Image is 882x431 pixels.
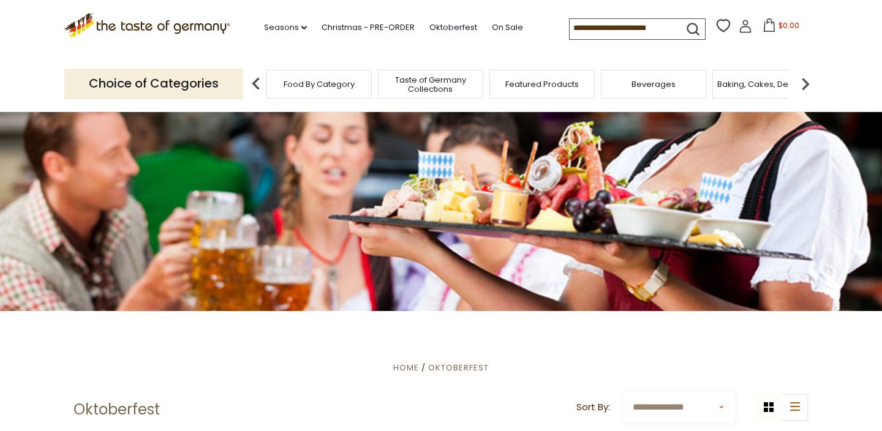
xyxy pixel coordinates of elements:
a: Beverages [631,80,676,89]
span: $0.00 [778,20,799,31]
h1: Oktoberfest [73,400,160,419]
a: Home [393,362,419,373]
p: Choice of Categories [64,69,243,99]
a: Oktoberfest [428,362,489,373]
button: $0.00 [755,18,807,37]
a: Oktoberfest [429,21,477,34]
a: Baking, Cakes, Desserts [717,80,812,89]
label: Sort By: [576,400,610,415]
img: next arrow [793,72,818,96]
a: Featured Products [505,80,579,89]
a: Taste of Germany Collections [382,75,480,94]
a: Seasons [264,21,307,34]
a: Christmas - PRE-ORDER [322,21,415,34]
a: Food By Category [284,80,355,89]
a: On Sale [492,21,523,34]
img: previous arrow [244,72,268,96]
